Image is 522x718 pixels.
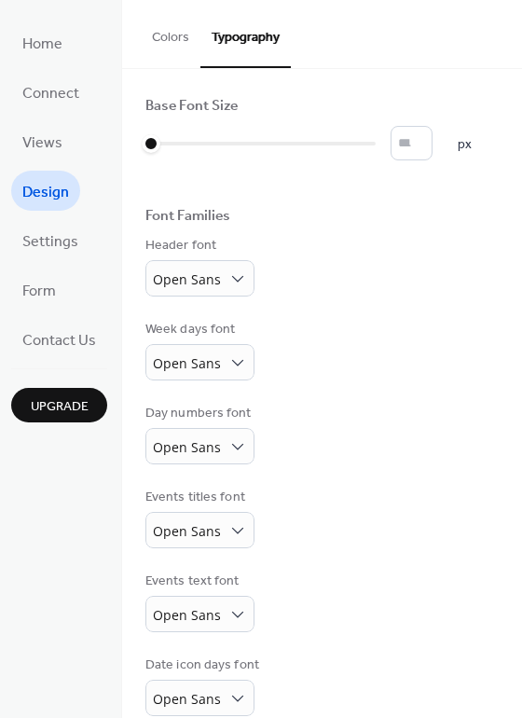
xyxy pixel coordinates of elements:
[22,277,56,306] span: Form
[145,488,251,507] div: Events titles font
[11,22,74,62] a: Home
[145,404,252,423] div: Day numbers font
[22,326,96,355] span: Contact Us
[11,220,89,260] a: Settings
[145,656,259,675] div: Date icon days font
[22,228,78,256] span: Settings
[22,178,69,207] span: Design
[31,397,89,417] span: Upgrade
[11,72,90,112] a: Connect
[145,97,238,117] div: Base Font Size
[145,320,251,339] div: Week days font
[153,270,221,288] span: Open Sans
[11,171,80,211] a: Design
[153,522,221,540] span: Open Sans
[22,30,62,59] span: Home
[11,269,67,310] a: Form
[153,690,221,708] span: Open Sans
[22,129,62,158] span: Views
[11,121,74,161] a: Views
[145,207,230,227] div: Font Families
[153,438,221,456] span: Open Sans
[145,572,251,591] div: Events text font
[153,354,221,372] span: Open Sans
[153,606,221,624] span: Open Sans
[458,135,472,155] span: px
[145,236,251,255] div: Header font
[11,388,107,422] button: Upgrade
[11,319,107,359] a: Contact Us
[22,79,79,108] span: Connect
